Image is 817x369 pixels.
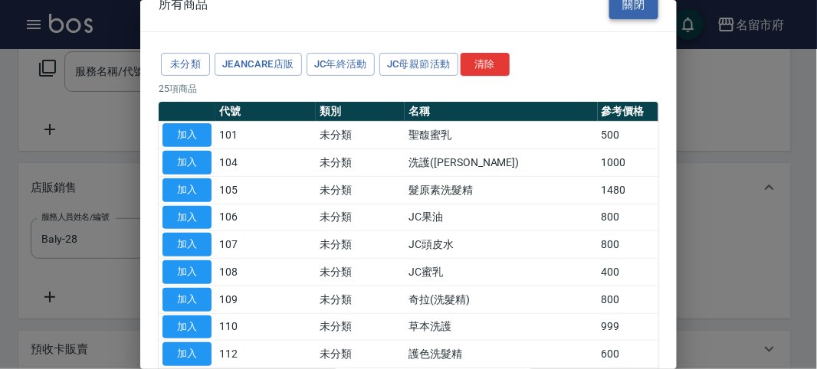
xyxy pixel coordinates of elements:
button: 加入 [162,233,212,256]
td: 髮原素洗髮精 [405,176,597,204]
button: 加入 [162,151,212,175]
td: 洗護([PERSON_NAME]) [405,149,597,177]
p: 25 項商品 [159,82,658,96]
button: 加入 [162,288,212,312]
td: 奇拉(洗髮精) [405,286,597,313]
td: 未分類 [316,341,405,368]
button: 加入 [162,315,212,339]
button: 加入 [162,123,212,147]
td: 未分類 [316,204,405,231]
td: 112 [215,341,316,368]
th: 參考價格 [598,102,658,122]
td: 106 [215,204,316,231]
td: 500 [598,122,658,149]
td: 1480 [598,176,658,204]
td: 草本洗護 [405,313,597,341]
button: JC年終活動 [307,53,375,77]
td: 999 [598,313,658,341]
td: 109 [215,286,316,313]
td: 101 [215,122,316,149]
td: 400 [598,259,658,286]
button: JC母親節活動 [379,53,458,77]
td: 未分類 [316,286,405,313]
td: 800 [598,286,658,313]
td: JC蜜乳 [405,259,597,286]
td: JC頭皮水 [405,231,597,259]
td: 108 [215,259,316,286]
button: 未分類 [161,53,210,77]
td: 未分類 [316,149,405,177]
td: 105 [215,176,316,204]
button: 加入 [162,342,212,366]
td: 未分類 [316,259,405,286]
td: 600 [598,341,658,368]
td: 未分類 [316,313,405,341]
td: 104 [215,149,316,177]
td: JC果油 [405,204,597,231]
td: 1000 [598,149,658,177]
button: JeanCare店販 [215,53,302,77]
td: 未分類 [316,122,405,149]
td: 護色洗髮精 [405,341,597,368]
td: 未分類 [316,176,405,204]
td: 未分類 [316,231,405,259]
td: 800 [598,204,658,231]
button: 加入 [162,206,212,230]
td: 800 [598,231,658,259]
button: 加入 [162,260,212,284]
button: 加入 [162,178,212,202]
th: 代號 [215,102,316,122]
td: 110 [215,313,316,341]
th: 名稱 [405,102,597,122]
td: 聖馥蜜乳 [405,122,597,149]
button: 清除 [461,53,510,77]
th: 類別 [316,102,405,122]
td: 107 [215,231,316,259]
